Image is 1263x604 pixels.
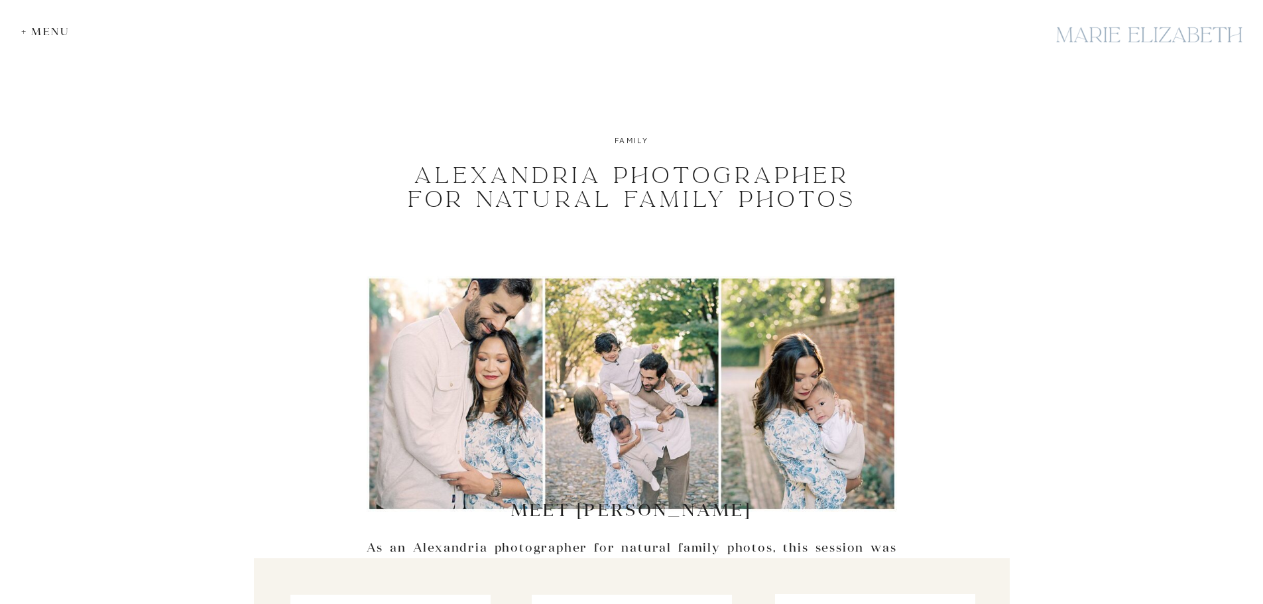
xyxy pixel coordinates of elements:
a: family [615,135,648,145]
img: A Collage Of Three Family Images, Photographed By Alexandria Photographer. [367,276,897,512]
h1: Alexandria Photographer for Natural Family Photos [382,164,882,211]
h3: Meet [PERSON_NAME] [493,499,770,520]
div: + Menu [21,25,76,38]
